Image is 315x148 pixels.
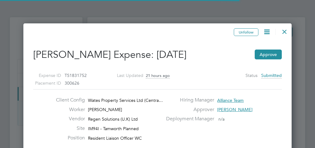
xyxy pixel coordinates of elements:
span: Resident Liaison Officer WC [88,135,142,141]
label: Last Updated [108,72,143,79]
label: Worker [51,106,85,113]
button: Approve [255,50,282,59]
span: Regen Solutions (U.K) Ltd [88,116,138,122]
label: Hiring Manager [162,97,214,103]
span: 21 hours ago [146,73,170,78]
span: [PERSON_NAME] [88,107,122,112]
label: Placement ID [26,79,61,87]
label: Site [51,125,85,132]
span: IM94I - Tamworth Planned [88,126,139,131]
span: 300626 [65,80,79,86]
h2: [PERSON_NAME] Expense: [33,48,282,61]
label: Deployment Manager [162,116,214,122]
span: [DATE] [157,49,186,61]
label: Status [245,72,257,79]
span: Wates Property Services Ltd (Centra… [88,98,163,103]
span: Submitted [261,73,282,78]
label: Client Config [51,97,85,103]
label: Position [51,135,85,141]
span: n/a [218,116,225,122]
label: Approver [162,106,214,113]
label: Expense ID [26,72,61,79]
button: Unfollow [234,28,258,36]
span: TS1831752 [65,73,87,78]
span: Alliance Team [217,98,244,103]
span: [PERSON_NAME] [217,107,253,112]
label: Vendor [51,116,85,122]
